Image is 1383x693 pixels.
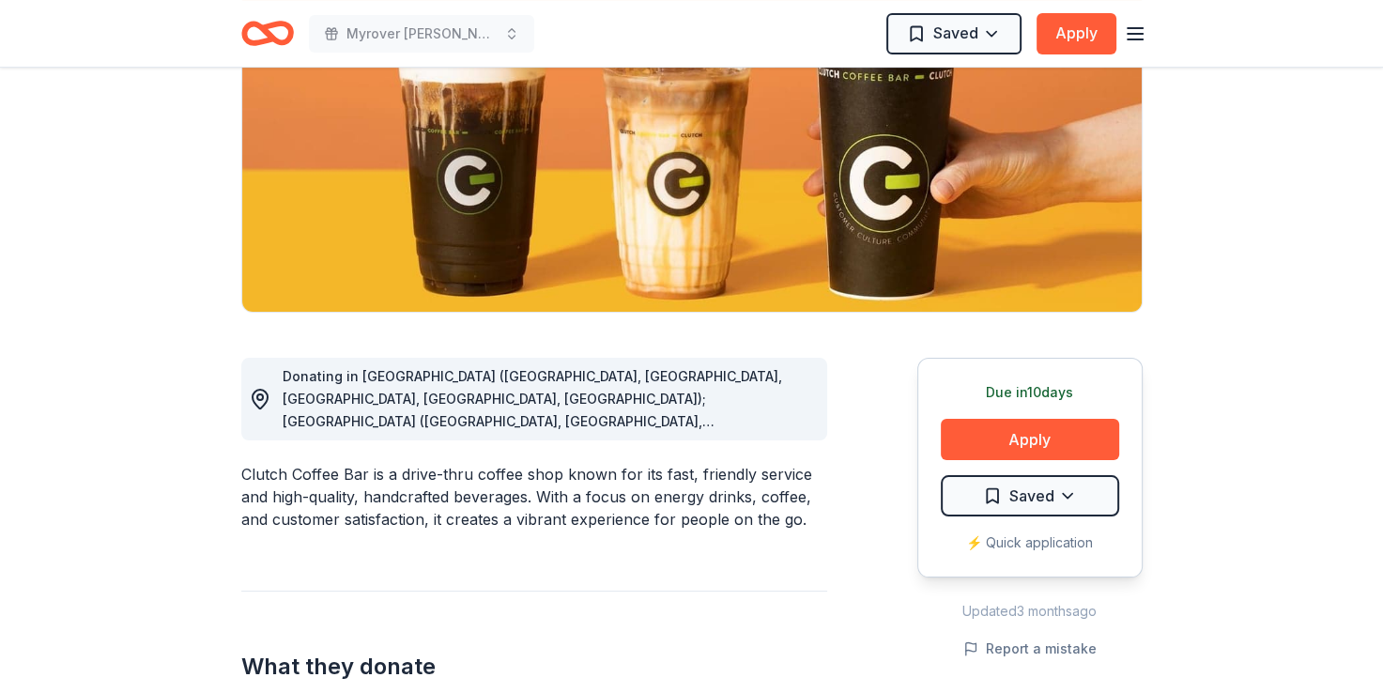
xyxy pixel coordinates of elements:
button: Myrover [PERSON_NAME] Fellowship Homes Inc 64th annual celebration [309,15,534,53]
button: Report a mistake [963,638,1097,660]
div: Clutch Coffee Bar is a drive-thru coffee shop known for its fast, friendly service and high-quali... [241,463,827,531]
button: Apply [1037,13,1116,54]
span: Saved [933,21,978,45]
button: Apply [941,419,1119,460]
div: Updated 3 months ago [917,600,1143,623]
span: Saved [1009,484,1054,508]
div: ⚡️ Quick application [941,531,1119,554]
h2: What they donate [241,652,827,682]
a: Home [241,11,294,55]
button: Saved [886,13,1022,54]
span: Myrover [PERSON_NAME] Fellowship Homes Inc 64th annual celebration [346,23,497,45]
span: Donating in [GEOGRAPHIC_DATA] ([GEOGRAPHIC_DATA], [GEOGRAPHIC_DATA], [GEOGRAPHIC_DATA], [GEOGRAPH... [283,368,782,474]
button: Saved [941,475,1119,516]
div: Due in 10 days [941,381,1119,404]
